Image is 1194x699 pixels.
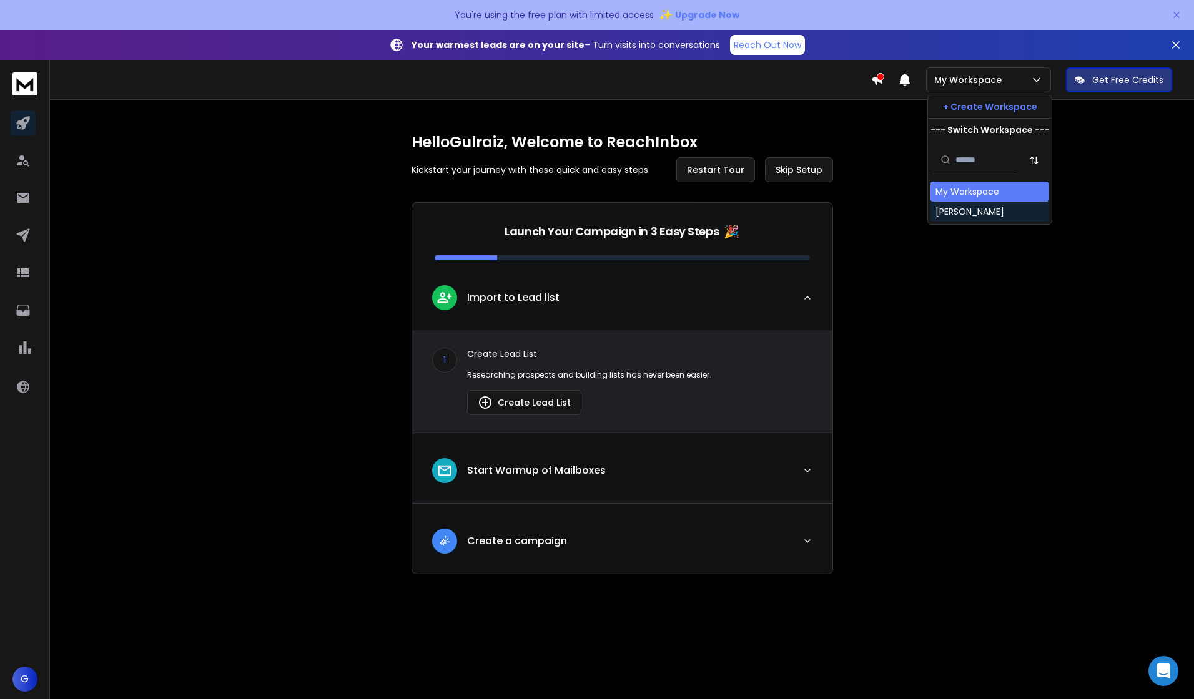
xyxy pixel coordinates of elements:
button: Get Free Credits [1066,67,1172,92]
p: Import to Lead list [467,290,560,305]
span: Upgrade Now [675,9,739,21]
img: lead [478,395,493,410]
p: + Create Workspace [943,100,1037,113]
div: leadImport to Lead list [412,330,832,433]
div: 1 [432,348,457,373]
button: leadCreate a campaign [412,519,832,574]
p: Create a campaign [467,534,567,549]
p: Researching prospects and building lists has never been easier. [467,370,812,380]
button: + Create Workspace [928,95,1052,118]
button: Create Lead List [467,390,581,415]
p: Create Lead List [467,348,812,360]
img: logo [12,72,37,95]
p: Get Free Credits [1092,74,1163,86]
p: You're using the free plan with limited access [455,9,654,21]
button: Restart Tour [676,157,755,182]
span: 🎉 [724,223,739,240]
p: --- Switch Workspace --- [930,124,1050,136]
button: Skip Setup [765,157,833,182]
button: Sort by Sort A-Z [1022,148,1047,173]
p: Reach Out Now [734,39,801,51]
p: – Turn visits into conversations [412,39,720,51]
p: Start Warmup of Mailboxes [467,463,606,478]
p: My Workspace [934,74,1007,86]
div: [PERSON_NAME] [935,205,1004,218]
button: ✨Upgrade Now [659,2,739,27]
p: Kickstart your journey with these quick and easy steps [412,164,648,176]
span: ✨ [659,6,673,24]
img: lead [437,462,453,479]
div: My Workspace [935,185,999,198]
strong: Your warmest leads are on your site [412,39,585,51]
button: leadImport to Lead list [412,275,832,330]
button: leadStart Warmup of Mailboxes [412,448,832,503]
img: lead [437,533,453,549]
img: lead [437,290,453,305]
button: G [12,667,37,692]
span: Skip Setup [776,164,822,176]
p: Launch Your Campaign in 3 Easy Steps [505,223,719,240]
h1: Hello Gulraiz , Welcome to ReachInbox [412,132,833,152]
a: Reach Out Now [730,35,805,55]
div: Open Intercom Messenger [1148,656,1178,686]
